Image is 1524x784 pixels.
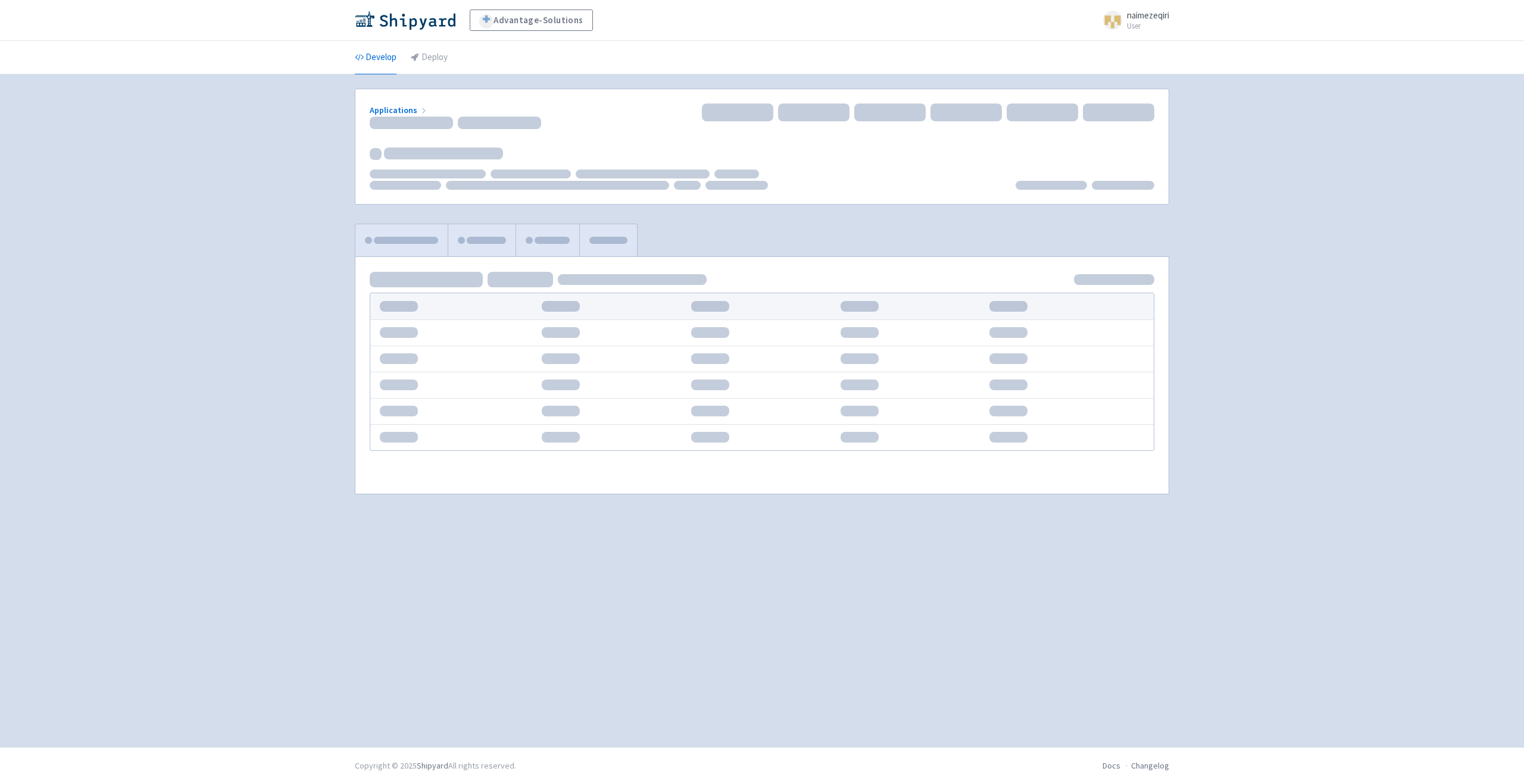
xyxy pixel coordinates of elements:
img: Shipyard logo [355,11,455,30]
a: Shipyard [417,760,448,771]
a: Deploy [411,41,448,74]
a: Changelog [1131,760,1169,771]
a: Docs [1103,760,1120,771]
a: Develop [355,41,396,74]
div: Copyright © 2025 All rights reserved. [355,760,516,772]
span: naimezeqiri [1127,10,1169,21]
a: Advantage-Solutions [470,10,593,31]
small: User [1127,22,1169,30]
a: naimezeqiri User [1096,11,1169,30]
a: Applications [370,105,429,115]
